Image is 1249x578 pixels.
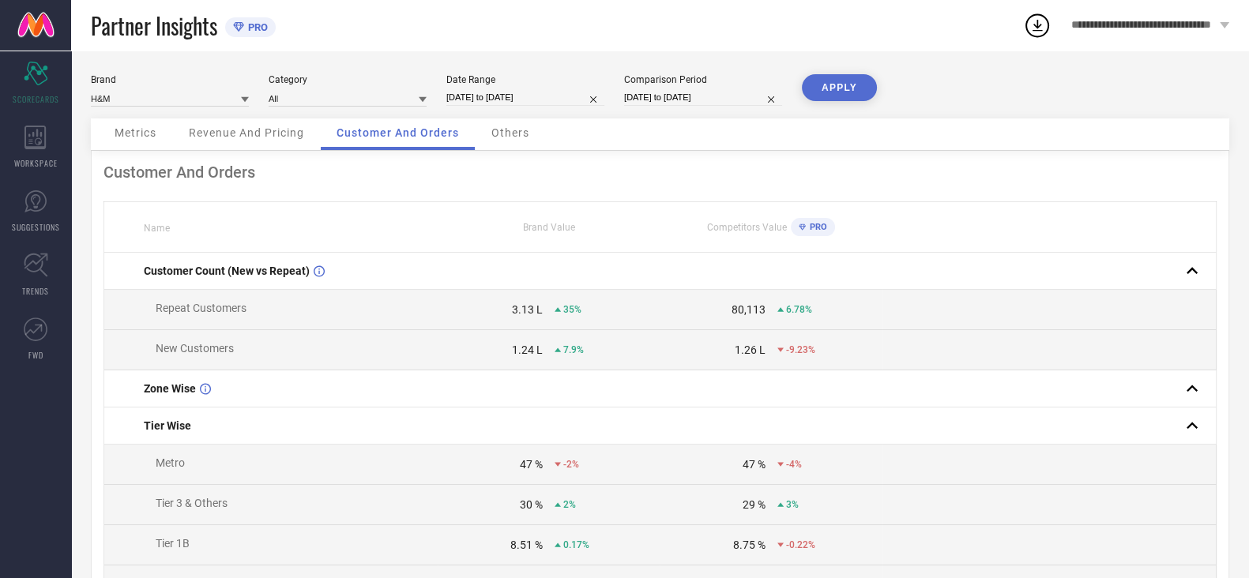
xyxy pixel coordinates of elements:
span: 0.17% [563,539,589,550]
span: Partner Insights [91,9,217,42]
span: 6.78% [786,304,812,315]
span: Customer And Orders [337,126,459,139]
div: 47 % [520,458,543,471]
div: Open download list [1023,11,1051,39]
span: 7.9% [563,344,584,355]
span: 3% [786,499,799,510]
span: Metro [156,456,185,469]
span: -2% [563,459,579,470]
span: Zone Wise [144,382,196,395]
span: 2% [563,499,576,510]
div: 30 % [520,498,543,511]
span: Brand Value [523,222,575,233]
div: 1.24 L [512,343,543,356]
span: Tier Wise [144,419,191,432]
span: WORKSPACE [14,157,58,169]
span: SCORECARDS [13,93,59,105]
span: Customer Count (New vs Repeat) [144,265,310,277]
span: Repeat Customers [156,302,246,314]
span: Revenue And Pricing [189,126,304,139]
div: 1.26 L [735,343,766,356]
span: Metrics [115,126,156,139]
span: 35% [563,304,581,315]
span: FWD [28,349,43,361]
div: Category [269,74,427,85]
div: 8.75 % [733,539,766,551]
span: New Customers [156,342,234,355]
div: 8.51 % [510,539,543,551]
button: APPLY [802,74,877,101]
span: SUGGESTIONS [12,221,60,233]
span: Tier 3 & Others [156,497,228,509]
span: -9.23% [786,344,815,355]
span: PRO [244,21,268,33]
div: 29 % [743,498,766,511]
span: Tier 1B [156,537,190,550]
div: 47 % [743,458,766,471]
span: -4% [786,459,802,470]
span: TRENDS [22,285,49,297]
input: Select date range [446,89,604,106]
div: 80,113 [732,303,766,316]
span: Competitors Value [707,222,787,233]
span: -0.22% [786,539,815,550]
div: Brand [91,74,249,85]
span: Name [144,223,170,234]
span: Others [491,126,529,139]
div: Date Range [446,74,604,85]
span: PRO [806,222,827,232]
div: Comparison Period [624,74,782,85]
input: Select comparison period [624,89,782,106]
div: Customer And Orders [103,163,1217,182]
div: 3.13 L [512,303,543,316]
